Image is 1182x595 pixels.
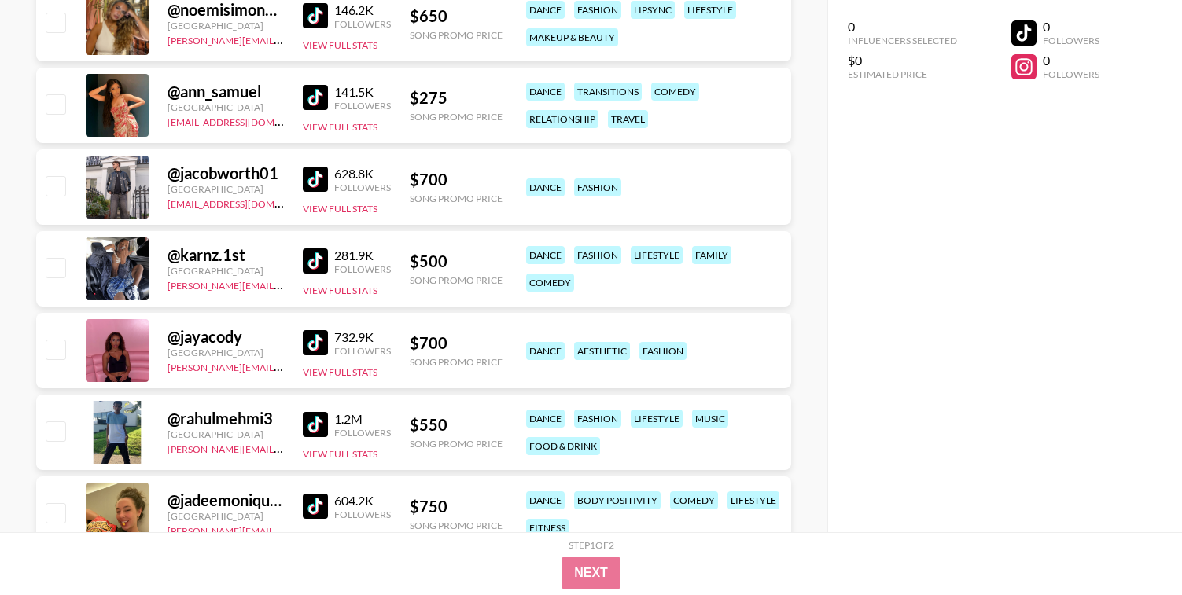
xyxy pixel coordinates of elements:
div: [GEOGRAPHIC_DATA] [168,20,284,31]
div: $ 275 [410,88,503,108]
div: fashion [574,410,621,428]
div: Followers [334,427,391,439]
div: family [692,246,731,264]
div: dance [526,491,565,509]
div: lifestyle [631,246,683,264]
button: View Full Stats [303,530,377,542]
div: fashion [574,178,621,196]
div: dance [526,342,565,360]
div: [GEOGRAPHIC_DATA] [168,265,284,277]
div: @ ann_samuel [168,82,284,101]
div: fashion [574,246,621,264]
div: aesthetic [574,342,630,360]
div: $ 500 [410,252,503,271]
div: 732.9K [334,329,391,345]
div: [GEOGRAPHIC_DATA] [168,183,284,195]
div: Song Promo Price [410,111,503,123]
a: [PERSON_NAME][EMAIL_ADDRESS][DOMAIN_NAME] [168,358,400,373]
div: Step 1 of 2 [569,539,614,551]
div: lipsync [631,1,675,19]
div: music [692,410,728,428]
div: Song Promo Price [410,438,503,450]
div: makeup & beauty [526,28,618,46]
div: dance [526,83,565,101]
div: @ rahulmehmi3 [168,409,284,428]
img: TikTok [303,412,328,437]
div: Song Promo Price [410,29,503,41]
button: View Full Stats [303,366,377,378]
a: [PERSON_NAME][EMAIL_ADDRESS][DOMAIN_NAME] [168,522,400,537]
div: [GEOGRAPHIC_DATA] [168,428,284,440]
div: Song Promo Price [410,520,503,531]
div: Song Promo Price [410,193,503,204]
div: Song Promo Price [410,356,503,368]
div: dance [526,246,565,264]
div: fashion [639,342,687,360]
div: transitions [574,83,642,101]
iframe: Drift Widget Chat Controller [1103,516,1163,576]
div: food & drink [526,437,600,455]
button: View Full Stats [303,448,377,460]
div: [GEOGRAPHIC_DATA] [168,101,284,113]
button: Next [562,557,620,589]
button: View Full Stats [303,39,377,51]
button: View Full Stats [303,285,377,296]
div: Followers [334,345,391,357]
div: relationship [526,110,598,128]
img: TikTok [303,85,328,110]
div: [GEOGRAPHIC_DATA] [168,510,284,522]
div: @ jayacody [168,327,284,347]
div: $ 750 [410,497,503,516]
div: fashion [574,1,621,19]
div: $ 650 [410,6,503,26]
a: [PERSON_NAME][EMAIL_ADDRESS][DOMAIN_NAME] [168,440,400,455]
div: 141.5K [334,84,391,100]
div: comedy [670,491,718,509]
div: @ karnz.1st [168,245,284,265]
div: dance [526,178,565,196]
div: @ jadeemoniquee [168,490,284,510]
div: 1.2M [334,411,391,427]
div: 0 [848,19,957,35]
img: TikTok [303,248,328,274]
div: Followers [334,263,391,275]
div: 604.2K [334,493,391,509]
div: lifestyle [631,410,683,428]
a: [PERSON_NAME][EMAIL_ADDRESS][DOMAIN_NAME] [168,31,400,46]
div: comedy [526,274,574,292]
div: Followers [334,100,391,112]
div: lifestyle [684,1,736,19]
div: $ 700 [410,333,503,353]
div: 281.9K [334,248,391,263]
img: TikTok [303,167,328,192]
div: Influencers Selected [848,35,957,46]
div: 0 [1043,19,1099,35]
div: Followers [334,18,391,30]
img: TikTok [303,494,328,519]
a: [EMAIL_ADDRESS][DOMAIN_NAME] [168,113,326,128]
div: 0 [1043,53,1099,68]
div: $ 550 [410,415,503,435]
div: Followers [1043,35,1099,46]
div: [GEOGRAPHIC_DATA] [168,347,284,358]
button: View Full Stats [303,121,377,133]
div: Followers [1043,68,1099,80]
div: dance [526,410,565,428]
div: dance [526,1,565,19]
div: Song Promo Price [410,274,503,286]
button: View Full Stats [303,203,377,215]
div: 628.8K [334,166,391,182]
div: travel [608,110,648,128]
div: @ jacobworth01 [168,163,284,183]
div: fitness [526,519,569,537]
img: TikTok [303,330,328,355]
div: $ 700 [410,170,503,189]
a: [EMAIL_ADDRESS][DOMAIN_NAME] [168,195,326,210]
div: Followers [334,182,391,193]
div: Estimated Price [848,68,957,80]
div: comedy [651,83,699,101]
div: lifestyle [727,491,779,509]
img: TikTok [303,3,328,28]
div: body positivity [574,491,661,509]
div: 146.2K [334,2,391,18]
